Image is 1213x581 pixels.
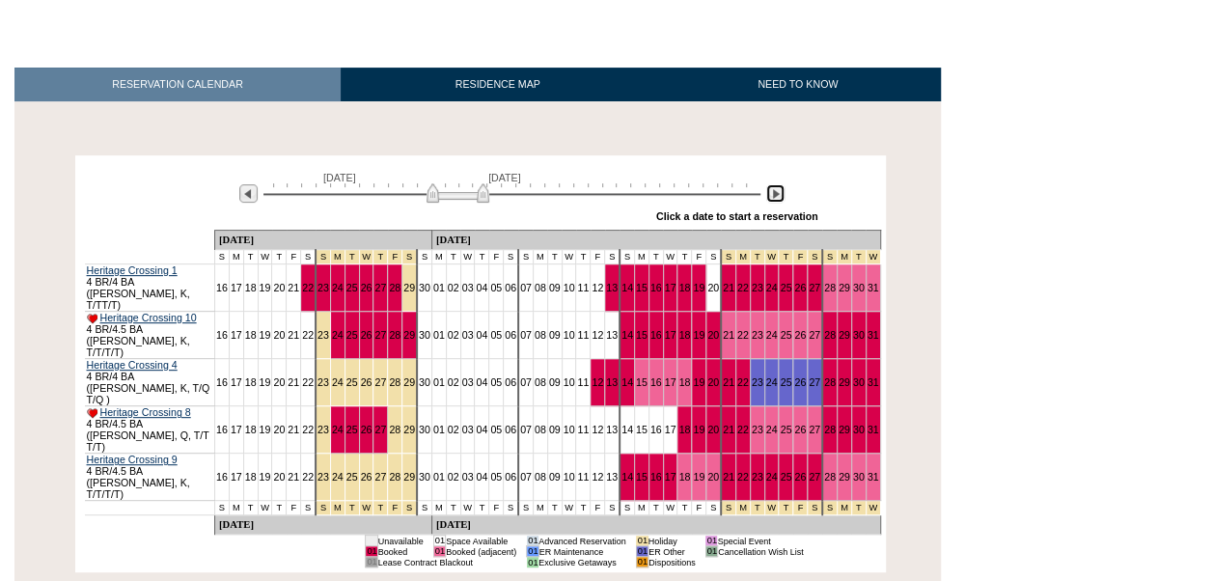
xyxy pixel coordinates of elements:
a: 20 [707,424,719,435]
a: 16 [650,376,662,388]
a: 28 [824,282,836,293]
td: M [431,250,446,264]
a: 12 [592,376,603,388]
img: Previous [239,184,258,203]
td: S [706,250,721,264]
td: Christmas [779,250,793,264]
a: 07 [520,424,532,435]
a: 15 [636,471,648,483]
td: T [446,250,460,264]
a: 27 [374,329,386,341]
td: F [287,250,301,264]
a: 02 [448,424,459,435]
td: S [214,501,229,515]
a: 27 [809,282,820,293]
td: T [475,250,489,264]
a: 25 [346,282,358,293]
a: 12 [592,282,603,293]
a: 23 [317,329,329,341]
a: 14 [621,376,633,388]
a: 14 [621,329,633,341]
a: 06 [505,282,516,293]
td: New Year's [822,250,837,264]
a: 18 [678,329,690,341]
td: 4 BR/4.5 BA ([PERSON_NAME], Q, T/T T/T) [85,406,215,454]
a: 17 [231,424,242,435]
a: 18 [245,471,257,483]
a: 23 [752,329,763,341]
a: 30 [419,424,430,435]
a: 04 [476,376,487,388]
td: Thanksgiving [345,250,359,264]
a: 23 [317,282,329,293]
td: W [663,250,677,264]
td: S [417,250,431,264]
a: 07 [520,329,532,341]
a: 27 [809,471,820,483]
a: 19 [260,376,271,388]
a: 16 [216,376,228,388]
a: 04 [476,282,487,293]
a: 19 [693,282,704,293]
a: 29 [403,471,415,483]
a: 17 [665,471,676,483]
a: 10 [564,329,575,341]
a: 27 [374,282,386,293]
a: 16 [650,424,662,435]
a: 20 [273,329,285,341]
td: W [562,250,576,264]
a: 20 [707,376,719,388]
td: S [301,250,316,264]
a: 18 [678,424,690,435]
a: 14 [621,282,633,293]
a: 24 [766,282,778,293]
a: 12 [592,471,603,483]
a: 24 [332,282,344,293]
a: 06 [505,424,516,435]
a: 29 [839,424,850,435]
a: 16 [650,329,662,341]
a: 09 [549,471,561,483]
a: 24 [766,424,778,435]
a: 18 [245,424,257,435]
td: T [243,250,258,264]
a: 07 [520,282,532,293]
td: S [620,250,634,264]
a: 05 [490,471,502,483]
td: T [547,250,562,264]
a: 13 [606,282,618,293]
a: 30 [853,376,865,388]
a: 15 [636,376,648,388]
td: New Year's [851,250,866,264]
a: 01 [433,471,445,483]
a: 08 [535,329,546,341]
a: 08 [535,471,546,483]
a: 26 [361,376,372,388]
td: Christmas [721,250,735,264]
a: 30 [419,282,430,293]
a: 09 [549,329,561,341]
a: 18 [678,282,690,293]
a: 28 [824,376,836,388]
a: 14 [621,424,633,435]
a: 02 [448,329,459,341]
a: 03 [462,424,474,435]
a: 21 [288,471,299,483]
td: T [677,250,692,264]
a: 22 [737,329,749,341]
a: 03 [462,376,474,388]
a: 26 [794,471,806,483]
a: 11 [577,329,589,341]
a: 17 [665,424,676,435]
a: 17 [665,376,676,388]
a: 11 [577,376,589,388]
a: Heritage Crossing 1 [87,264,178,276]
a: 22 [737,282,749,293]
a: 20 [273,282,285,293]
a: 17 [231,329,242,341]
a: 18 [245,376,257,388]
td: S [605,250,620,264]
a: 18 [678,376,690,388]
a: 20 [707,471,719,483]
a: 13 [606,376,618,388]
